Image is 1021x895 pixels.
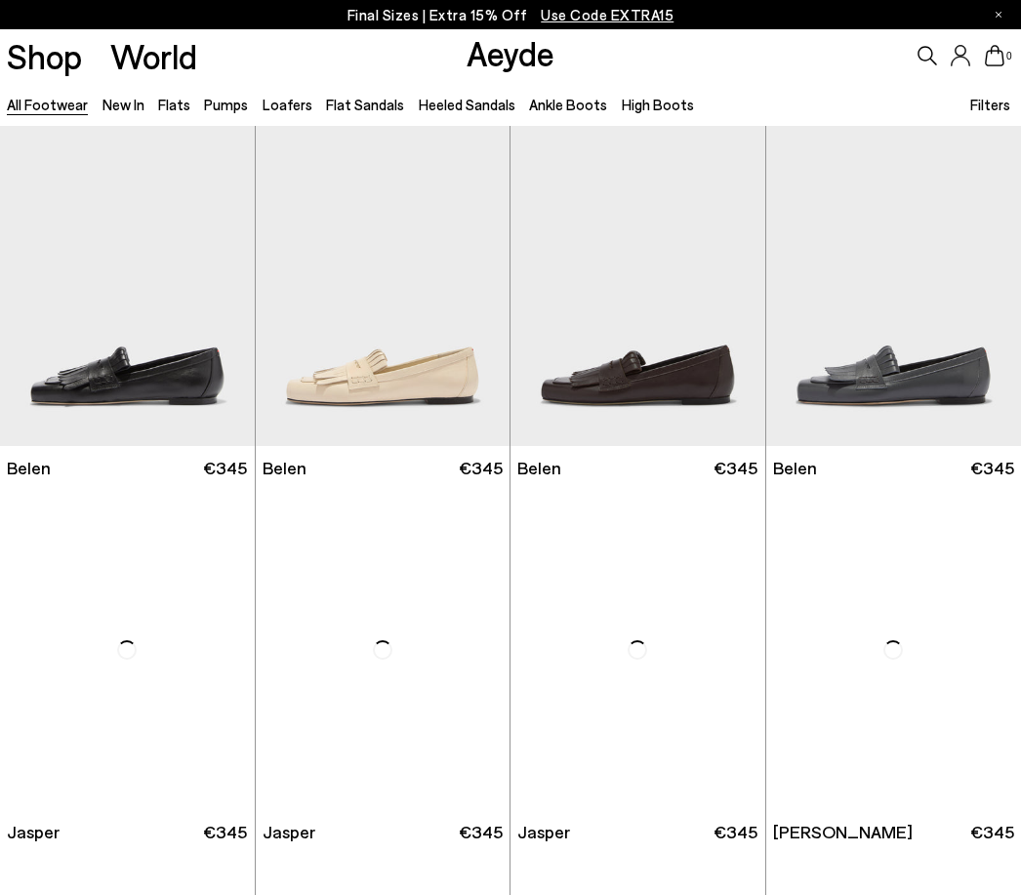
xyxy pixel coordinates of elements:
span: Belen [773,456,817,480]
span: €345 [203,456,247,480]
a: 0 [985,45,1004,66]
span: Jasper [7,820,60,844]
a: Flat Sandals [326,96,404,113]
span: €345 [459,456,503,480]
span: €345 [970,456,1014,480]
span: €345 [459,820,503,844]
a: World [110,39,197,73]
span: Navigate to /collections/ss25-final-sizes [541,6,674,23]
a: High Boots [622,96,694,113]
a: Flats [158,96,190,113]
a: Pumps [204,96,248,113]
a: Shop [7,39,82,73]
span: €345 [714,820,757,844]
a: Aeyde [467,32,554,73]
span: €345 [203,820,247,844]
a: New In [102,96,144,113]
span: €345 [970,820,1014,844]
img: Jasper Moccasin Loafers [256,490,510,810]
span: €345 [714,456,757,480]
span: Belen [517,456,561,480]
span: Filters [970,96,1010,113]
span: Belen [7,456,51,480]
img: Jasper Moccasin Loafers [510,490,765,810]
a: Jasper €345 [510,810,765,854]
a: Heeled Sandals [419,96,515,113]
a: Jasper €345 [256,810,510,854]
a: Belen €345 [256,446,510,490]
a: All Footwear [7,96,88,113]
span: 0 [1004,51,1014,61]
span: Jasper [263,820,315,844]
a: Loafers [263,96,312,113]
img: Belen Tassel Loafers [256,126,510,446]
img: Belen Tassel Loafers [510,126,765,446]
a: Ankle Boots [529,96,607,113]
span: Jasper [517,820,570,844]
a: Belen €345 [510,446,765,490]
span: Belen [263,456,306,480]
span: [PERSON_NAME] [773,820,913,844]
p: Final Sizes | Extra 15% Off [347,3,674,27]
